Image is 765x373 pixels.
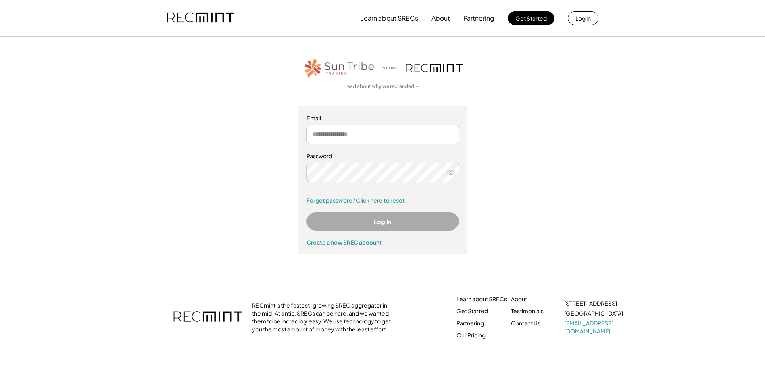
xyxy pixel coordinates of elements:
[456,295,507,303] a: Learn about SRECs
[456,331,486,339] a: Our Pricing
[463,10,494,26] button: Partnering
[568,11,598,25] button: Log in
[511,319,540,327] a: Contact Us
[406,64,463,72] img: recmint-logotype%403x.png
[346,83,420,90] a: read about why we rebranded →
[306,239,459,246] div: Create a new SREC account
[173,303,242,331] img: recmint-logotype%403x.png
[252,302,395,333] div: RECmint is the fastest-growing SREC aggregator in the mid-Atlantic. SRECs can be hard, and we wan...
[306,197,459,205] a: Forgot password? Click here to reset.
[379,65,402,71] div: is now
[511,295,527,303] a: About
[564,319,625,335] a: [EMAIL_ADDRESS][DOMAIN_NAME]
[456,319,484,327] a: Partnering
[303,57,375,79] img: STT_Horizontal_Logo%2B-%2BColor.png
[508,11,554,25] button: Get Started
[306,212,459,231] button: Log In
[167,4,234,32] img: recmint-logotype%403x.png
[431,10,450,26] button: About
[306,114,459,122] div: Email
[456,307,488,315] a: Get Started
[564,300,617,308] div: [STREET_ADDRESS]
[306,152,459,160] div: Password
[360,10,418,26] button: Learn about SRECs
[511,307,544,315] a: Testimonials
[564,310,623,318] div: [GEOGRAPHIC_DATA]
